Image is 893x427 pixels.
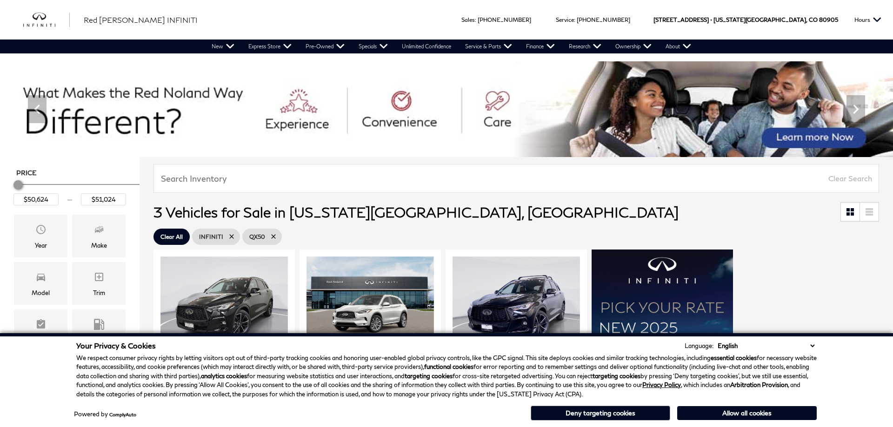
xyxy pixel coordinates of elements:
div: FueltypeFueltype [72,309,126,352]
span: Your Privacy & Cookies [76,341,156,350]
span: Go to slide 8 [487,140,497,149]
a: About [659,39,698,53]
a: Pre-Owned [299,39,352,53]
span: Go to slide 7 [474,140,484,149]
span: Features [35,316,47,335]
strong: targeting cookies [593,372,640,380]
input: Search Inventory [153,164,879,193]
strong: functional cookies [424,363,473,370]
span: Sales [461,16,475,23]
a: Red [PERSON_NAME] INFINITI [84,14,198,26]
div: ModelModel [14,262,67,305]
strong: analytics cookies [201,372,247,380]
a: Privacy Policy [642,381,681,388]
select: Language Select [715,341,817,350]
span: QX50 [249,231,265,243]
input: Minimum [13,193,59,205]
div: Model [32,288,50,298]
nav: Main Navigation [205,39,698,53]
span: Year [35,222,47,240]
div: 1 / 2 [307,256,434,352]
div: Next [846,95,865,123]
div: Minimum Price [13,180,23,190]
a: Express Store [241,39,299,53]
a: Ownership [608,39,659,53]
div: 1 / 2 [453,256,580,352]
span: Trim [93,269,105,288]
span: Go to slide 6 [461,140,471,149]
a: [STREET_ADDRESS] • [US_STATE][GEOGRAPHIC_DATA], CO 80905 [653,16,838,23]
a: ComplyAuto [109,412,136,417]
a: Research [562,39,608,53]
strong: targeting cookies [405,372,453,380]
a: Service & Parts [458,39,519,53]
a: New [205,39,241,53]
div: Trim [93,288,105,298]
a: Unlimited Confidence [395,39,458,53]
span: : [475,16,476,23]
img: 2025 INFINITI QX50 LUXE AWD 1 [307,256,434,352]
a: Finance [519,39,562,53]
img: INFINITI [23,13,70,27]
button: Deny targeting cookies [531,406,670,420]
span: Go to slide 3 [422,140,432,149]
div: 1 / 2 [160,256,288,352]
h5: Price [16,169,123,177]
span: Make [93,222,105,240]
span: Service [556,16,574,23]
a: infiniti [23,13,70,27]
span: Fueltype [93,316,105,335]
button: Allow all cookies [677,406,817,420]
div: TrimTrim [72,262,126,305]
div: Price [13,177,126,205]
span: Go to slide 1 [396,140,406,149]
div: Powered by [74,411,136,417]
a: [PHONE_NUMBER] [478,16,531,23]
span: : [574,16,575,23]
img: 2025 INFINITI QX50 SPORT AWD 1 [453,256,580,352]
strong: Arbitration Provision [730,381,788,388]
div: Language: [685,343,713,349]
a: Specials [352,39,395,53]
span: Model [35,269,47,288]
div: Make [91,240,107,250]
div: Previous [28,95,47,123]
strong: essential cookies [711,354,757,361]
img: 2025 INFINITI QX50 SPORT AWD 1 [160,256,288,352]
div: Year [35,240,47,250]
div: YearYear [14,215,67,257]
p: We respect consumer privacy rights by letting visitors opt out of third-party tracking cookies an... [76,354,817,399]
span: Red [PERSON_NAME] INFINITI [84,15,198,24]
input: Maximum [81,193,126,205]
span: INFINITI [199,231,223,243]
div: MakeMake [72,215,126,257]
span: Clear All [160,231,183,243]
span: Go to slide 5 [448,140,458,149]
div: FeaturesFeatures [14,309,67,352]
span: Go to slide 2 [409,140,419,149]
span: Go to slide 4 [435,140,445,149]
span: 3 Vehicles for Sale in [US_STATE][GEOGRAPHIC_DATA], [GEOGRAPHIC_DATA] [153,204,679,220]
a: [PHONE_NUMBER] [577,16,630,23]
